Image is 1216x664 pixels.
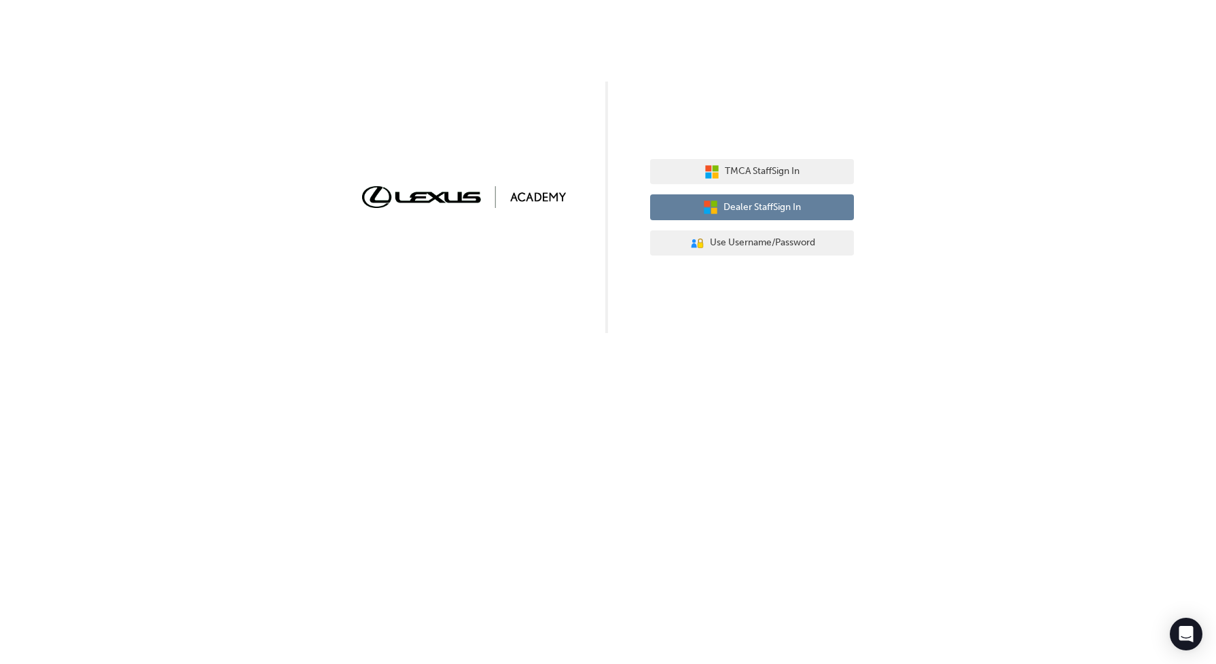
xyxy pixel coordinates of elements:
button: Dealer StaffSign In [650,194,854,220]
span: Dealer Staff Sign In [723,200,801,215]
button: Use Username/Password [650,230,854,256]
div: Open Intercom Messenger [1170,618,1202,650]
span: TMCA Staff Sign In [725,164,800,179]
span: Use Username/Password [710,235,815,251]
button: TMCA StaffSign In [650,159,854,185]
img: Trak [362,186,566,207]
